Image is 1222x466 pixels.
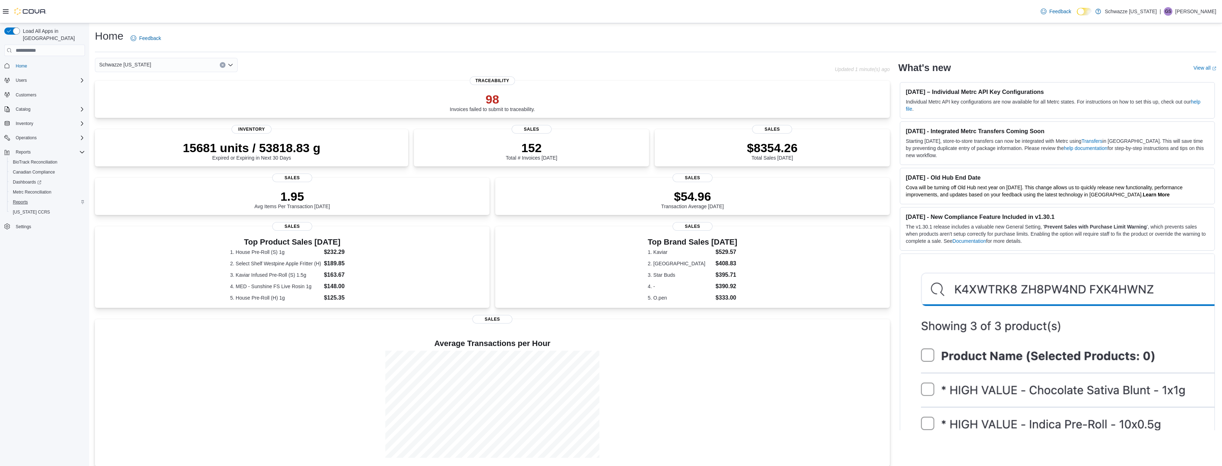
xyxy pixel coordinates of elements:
h3: [DATE] - New Compliance Feature Included in v1.30.1 [906,213,1209,220]
span: Customers [13,90,85,99]
button: Users [1,75,88,85]
span: Reports [16,149,31,155]
dt: 4. - [648,283,713,290]
span: Reports [10,198,85,206]
div: Gulzar Sayall [1164,7,1172,16]
input: Dark Mode [1077,8,1092,15]
button: Customers [1,90,88,100]
h3: Top Product Sales [DATE] [230,238,354,246]
div: Transaction Average [DATE] [661,189,724,209]
button: Settings [1,221,88,232]
a: Feedback [1038,4,1074,19]
span: Sales [673,174,713,182]
span: Users [13,76,85,85]
span: Sales [272,222,312,231]
span: Home [13,61,85,70]
span: Cova will be turning off Old Hub next year on [DATE]. This change allows us to quickly release ne... [906,185,1183,197]
h2: What's new [898,62,951,74]
button: Inventory [1,119,88,129]
span: Settings [13,222,85,231]
a: Reports [10,198,31,206]
a: View allExternal link [1193,65,1216,71]
span: Inventory [232,125,272,134]
span: Canadian Compliance [10,168,85,176]
dt: 2. [GEOGRAPHIC_DATA] [648,260,713,267]
a: Feedback [128,31,164,45]
span: Dashboards [10,178,85,186]
p: Schwazze [US_STATE] [1105,7,1157,16]
span: Reports [13,199,28,205]
a: help file [906,99,1201,112]
dd: $148.00 [324,282,354,291]
h4: Average Transactions per Hour [101,339,884,348]
span: Sales [752,125,792,134]
a: Settings [13,222,34,231]
h3: [DATE] - Integrated Metrc Transfers Coming Soon [906,127,1209,135]
button: Open list of options [228,62,233,68]
div: Avg Items Per Transaction [DATE] [254,189,330,209]
p: 98 [450,92,535,106]
span: Sales [472,315,512,324]
dd: $163.67 [324,271,354,279]
dd: $232.29 [324,248,354,256]
span: Feedback [139,35,161,42]
span: Washington CCRS [10,208,85,216]
dd: $333.00 [716,294,737,302]
strong: Prevent Sales with Purchase Limit Warning [1044,224,1147,230]
button: BioTrack Reconciliation [7,157,88,167]
button: Catalog [13,105,33,114]
a: [US_STATE] CCRS [10,208,53,216]
svg: External link [1212,66,1216,71]
button: Clear input [220,62,225,68]
span: GS [1165,7,1171,16]
a: Learn More [1143,192,1170,197]
p: 1.95 [254,189,330,204]
p: Individual Metrc API key configurations are now available for all Metrc states. For instructions ... [906,98,1209,112]
p: [PERSON_NAME] [1175,7,1216,16]
a: Metrc Reconciliation [10,188,54,196]
img: Cova [14,8,46,15]
button: Catalog [1,104,88,114]
a: Canadian Compliance [10,168,58,176]
span: Canadian Compliance [13,169,55,175]
a: Dashboards [7,177,88,187]
dt: 3. Star Buds [648,271,713,279]
button: Inventory [13,119,36,128]
button: Users [13,76,30,85]
span: Settings [16,224,31,230]
span: Metrc Reconciliation [10,188,85,196]
div: Total # Invoices [DATE] [506,141,557,161]
button: Metrc Reconciliation [7,187,88,197]
span: Operations [16,135,37,141]
span: BioTrack Reconciliation [13,159,57,165]
h1: Home [95,29,123,43]
dd: $529.57 [716,248,737,256]
span: Feedback [1049,8,1071,15]
button: Home [1,60,88,71]
a: help documentation [1064,145,1107,151]
span: Catalog [13,105,85,114]
span: Inventory [16,121,33,126]
span: Inventory [13,119,85,128]
h3: Top Brand Sales [DATE] [648,238,737,246]
span: Dashboards [13,179,41,185]
button: Canadian Compliance [7,167,88,177]
a: BioTrack Reconciliation [10,158,60,166]
p: 152 [506,141,557,155]
span: Users [16,77,27,83]
dd: $189.85 [324,259,354,268]
p: Starting [DATE], store-to-store transfers can now be integrated with Metrc using in [GEOGRAPHIC_D... [906,137,1209,159]
p: Updated 1 minute(s) ago [835,66,890,72]
p: 15681 units / 53818.83 g [183,141,320,155]
dd: $408.83 [716,259,737,268]
span: Operations [13,134,85,142]
div: Invoices failed to submit to traceability. [450,92,535,112]
span: Catalog [16,106,30,112]
dt: 5. House Pre-Roll (H) 1g [230,294,321,301]
button: Reports [13,148,34,156]
div: Expired or Expiring in Next 30 Days [183,141,320,161]
a: Transfers [1081,138,1102,144]
dt: 2. Select Shelf Westpine Apple Fritter (H) [230,260,321,267]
